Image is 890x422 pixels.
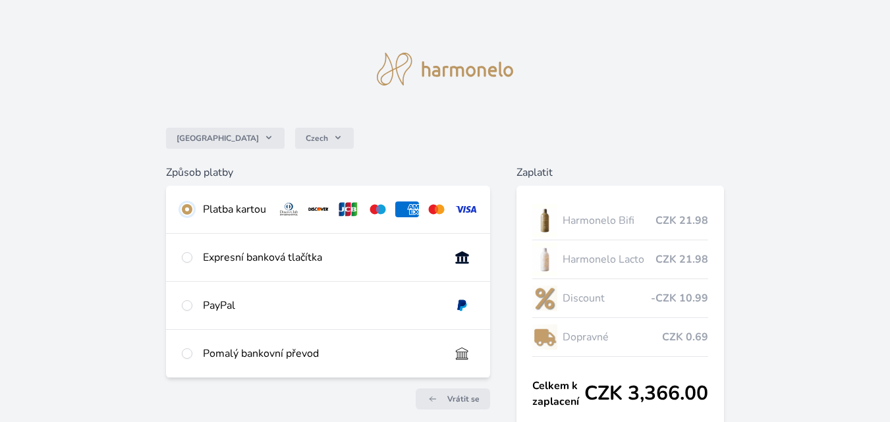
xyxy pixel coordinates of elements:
div: Platba kartou [203,201,266,217]
h6: Zaplatit [516,165,724,180]
img: onlineBanking_CZ.svg [450,250,474,265]
span: [GEOGRAPHIC_DATA] [177,133,259,144]
span: CZK 21.98 [655,251,708,267]
span: -CZK 10.99 [651,290,708,306]
span: Harmonelo Lacto [563,251,655,267]
img: delivery-lo.png [532,321,557,354]
a: Vrátit se [416,388,490,409]
img: discount-lo.png [532,282,557,315]
button: Czech [295,128,354,149]
span: CZK 21.98 [655,213,708,228]
span: CZK 0.69 [662,329,708,345]
span: Vrátit se [447,394,480,404]
div: PayPal [203,298,439,313]
span: Czech [306,133,328,144]
img: visa.svg [454,201,478,217]
span: Celkem k zaplacení [532,378,584,409]
img: bankTransfer_IBAN.svg [450,346,474,361]
span: CZK 3,366.00 [584,382,708,406]
img: CLEAN_BIFI_se_stinem_x-lo.jpg [532,204,557,237]
span: Discount [563,290,651,306]
img: jcb.svg [336,201,360,217]
img: mc.svg [424,201,449,217]
img: CLEAN_LACTO_se_stinem_x-hi-lo.jpg [532,243,557,276]
img: amex.svg [395,201,420,217]
img: paypal.svg [450,298,474,313]
h6: Způsob platby [166,165,490,180]
div: Expresní banková tlačítka [203,250,439,265]
span: Harmonelo Bifi [563,213,655,228]
button: [GEOGRAPHIC_DATA] [166,128,285,149]
img: diners.svg [277,201,301,217]
img: discover.svg [306,201,331,217]
span: Dopravné [563,329,662,345]
img: maestro.svg [366,201,390,217]
div: Pomalý bankovní převod [203,346,439,361]
img: logo.svg [377,53,514,86]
